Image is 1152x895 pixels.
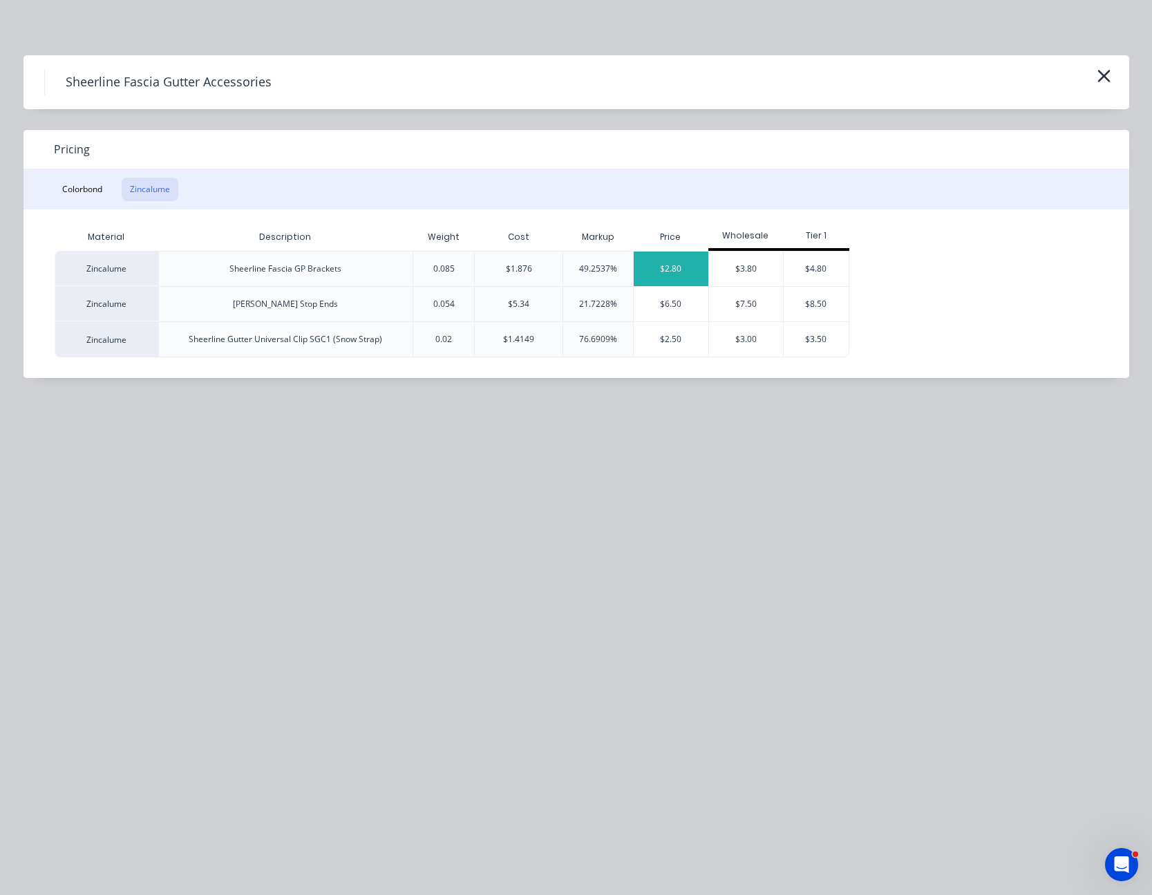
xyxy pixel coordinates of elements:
button: Colorbond [54,178,111,201]
iframe: Intercom live chat [1105,848,1138,881]
div: 0.054 [433,298,455,310]
div: 0.085 [433,263,455,275]
div: Tier 1 [783,229,849,242]
div: Wholesale [708,229,784,242]
div: Weight [417,220,471,254]
div: Sheerline Gutter Universal Clip SGC1 (Snow Strap) [189,333,382,346]
div: $4.80 [784,252,849,286]
div: [PERSON_NAME] Stop Ends [233,298,338,310]
div: $3.50 [784,322,849,357]
div: Sheerline Fascia GP Brackets [229,263,341,275]
button: Zincalume [122,178,178,201]
h4: Sheerline Fascia Gutter Accessories [44,69,292,95]
div: Markup [563,223,633,251]
div: Price [633,223,708,251]
span: Pricing [54,141,90,158]
div: $6.50 [634,287,708,321]
div: $1.4149 [503,333,534,346]
div: 0.02 [435,333,452,346]
div: Zincalume [55,321,158,357]
div: $8.50 [784,287,849,321]
div: Zincalume [55,286,158,321]
div: $3.80 [709,252,784,286]
div: Material [55,223,158,251]
div: $2.80 [634,252,708,286]
div: Cost [474,223,563,251]
div: 21.7228% [579,298,617,310]
div: $7.50 [709,287,784,321]
div: 76.6909% [579,333,617,346]
div: $2.50 [634,322,708,357]
div: Description [248,220,322,254]
div: $1.876 [506,263,532,275]
div: $3.00 [709,322,784,357]
div: $5.34 [508,298,529,310]
div: Zincalume [55,251,158,286]
div: 49.2537% [579,263,617,275]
